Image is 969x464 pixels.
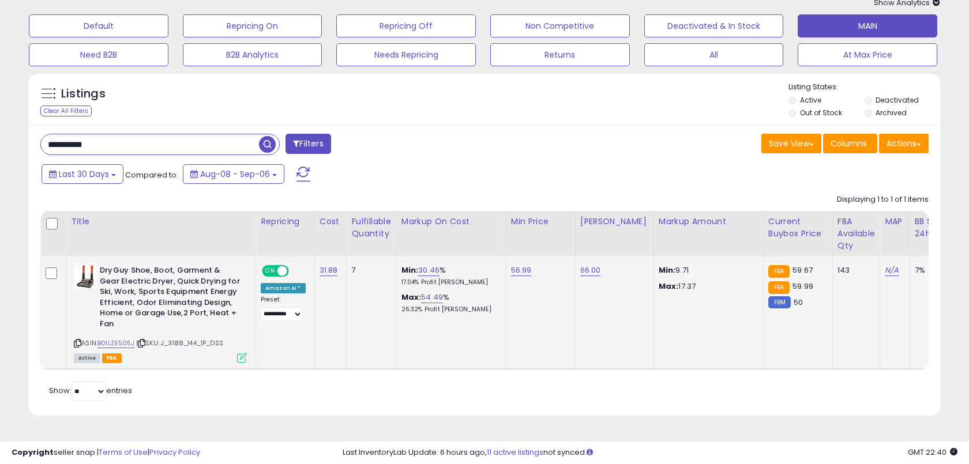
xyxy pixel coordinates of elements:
button: Filters [286,134,330,154]
span: Compared to: [125,169,178,180]
button: Need B2B [29,43,168,66]
span: Aug-08 - Sep-06 [200,168,270,180]
b: DryGuy Shoe, Boot, Garment & Gear Electric Dryer, Quick Drying for Ski, Work, Sports Equipment En... [100,265,240,332]
label: Archived [876,108,907,118]
small: FBA [768,281,790,294]
a: 11 active listings [487,447,543,458]
div: Markup on Cost [401,216,501,228]
p: 9.71 [659,265,754,276]
button: Non Competitive [490,14,630,37]
div: [PERSON_NAME] [580,216,649,228]
button: Repricing On [183,14,322,37]
div: Current Buybox Price [768,216,828,240]
div: MAP [885,216,904,228]
span: All listings currently available for purchase on Amazon [74,353,100,363]
button: Returns [490,43,630,66]
div: BB Share 24h. [915,216,957,240]
button: At Max Price [798,43,937,66]
div: 7% [915,265,953,276]
button: Last 30 Days [42,164,123,184]
div: Title [71,216,251,228]
button: Aug-08 - Sep-06 [183,164,284,184]
span: 59.67 [793,265,813,276]
a: Terms of Use [99,447,148,458]
div: Preset: [261,296,306,322]
b: Min: [401,265,419,276]
button: Default [29,14,168,37]
button: Columns [823,134,877,153]
a: 30.46 [418,265,440,276]
button: All [644,43,784,66]
label: Deactivated [876,95,919,105]
div: 143 [837,265,871,276]
label: Out of Stock [800,108,842,118]
span: Last 30 Days [59,168,109,180]
strong: Max: [659,281,679,292]
div: Fulfillable Quantity [351,216,391,240]
p: 17.04% Profit [PERSON_NAME] [401,278,497,286]
a: 66.00 [580,265,601,276]
th: The percentage added to the cost of goods (COGS) that forms the calculator for Min & Max prices. [396,211,506,256]
div: FBA Available Qty [837,216,875,252]
small: FBA [768,265,790,278]
p: Listing States: [788,82,940,93]
button: Deactivated & In Stock [644,14,784,37]
span: 50 [794,297,803,308]
span: OFF [287,266,306,276]
b: Max: [401,292,422,303]
div: ASIN: [74,265,247,361]
span: 59.99 [793,281,813,292]
button: MAIN [798,14,937,37]
small: FBM [768,296,791,308]
a: 31.88 [320,265,338,276]
div: Amazon AI * [261,283,306,293]
button: Needs Repricing [336,43,476,66]
a: B01LZE505J [97,338,134,348]
button: Repricing Off [336,14,476,37]
div: Min Price [511,216,570,228]
strong: Min: [659,265,676,276]
div: Repricing [261,216,310,228]
button: Save View [761,134,821,153]
div: seller snap | | [12,447,200,458]
div: Last InventoryLab Update: 6 hours ago, not synced. [343,447,957,458]
div: % [401,292,497,314]
div: % [401,265,497,286]
span: ON [263,266,277,276]
div: 7 [351,265,387,276]
strong: Copyright [12,447,54,458]
h5: Listings [61,86,106,102]
div: Markup Amount [659,216,758,228]
a: 54.49 [421,292,443,303]
a: 56.99 [511,265,532,276]
div: Cost [320,216,342,228]
span: 2025-10-7 22:40 GMT [908,447,957,458]
span: Columns [831,138,867,149]
p: 26.32% Profit [PERSON_NAME] [401,305,497,314]
a: N/A [885,265,899,276]
a: Privacy Policy [149,447,200,458]
div: Displaying 1 to 1 of 1 items [837,194,929,205]
span: FBA [102,353,122,363]
label: Active [800,95,821,105]
img: 41CkH8GhIEL._SL40_.jpg [74,265,97,288]
button: B2B Analytics [183,43,322,66]
p: 17.37 [659,281,754,292]
button: Actions [879,134,929,153]
span: Show: entries [49,385,132,396]
span: | SKU: J_3188_144_1P_DSS [136,338,223,348]
div: Clear All Filters [40,105,92,116]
